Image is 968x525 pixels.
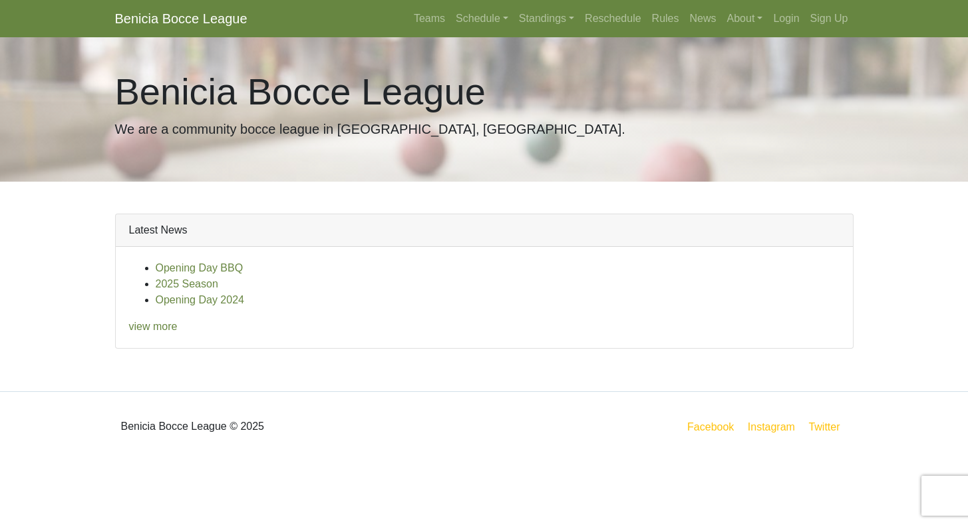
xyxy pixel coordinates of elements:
[156,278,218,289] a: 2025 Season
[116,214,853,247] div: Latest News
[579,5,647,32] a: Reschedule
[129,321,178,332] a: view more
[115,119,854,139] p: We are a community bocce league in [GEOGRAPHIC_DATA], [GEOGRAPHIC_DATA].
[156,262,243,273] a: Opening Day BBQ
[450,5,514,32] a: Schedule
[514,5,579,32] a: Standings
[768,5,804,32] a: Login
[685,5,722,32] a: News
[647,5,685,32] a: Rules
[745,419,798,435] a: Instagram
[685,419,736,435] a: Facebook
[115,5,247,32] a: Benicia Bocce League
[805,5,854,32] a: Sign Up
[806,419,850,435] a: Twitter
[105,403,484,450] div: Benicia Bocce League © 2025
[408,5,450,32] a: Teams
[115,69,854,114] h1: Benicia Bocce League
[156,294,244,305] a: Opening Day 2024
[722,5,768,32] a: About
